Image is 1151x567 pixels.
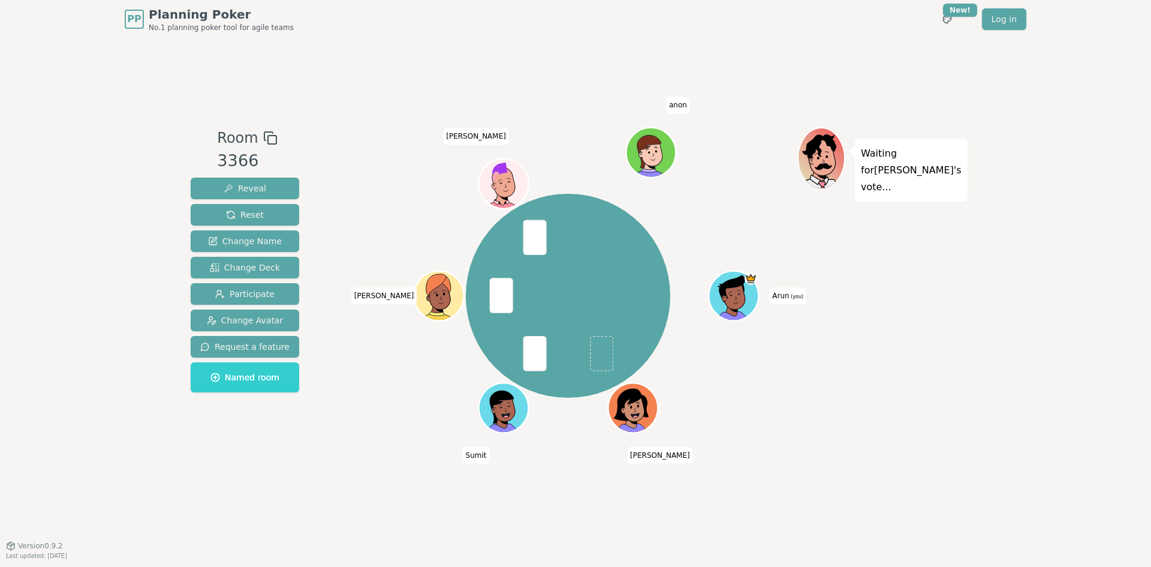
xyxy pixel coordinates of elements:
div: New! [943,4,977,17]
button: Reset [191,204,299,226]
button: Participate [191,283,299,305]
button: Click to change your avatar [710,272,757,319]
span: Change Name [208,235,282,247]
button: Named room [191,362,299,392]
span: Version 0.9.2 [18,541,63,551]
span: Participate [215,288,275,300]
span: Reveal [224,182,266,194]
span: Click to change your name [463,446,490,463]
span: Arun is the host [745,272,757,285]
span: No.1 planning poker tool for agile teams [149,23,294,32]
span: Change Deck [210,262,280,274]
button: Change Deck [191,257,299,278]
span: Click to change your name [443,128,509,145]
span: Click to change your name [666,97,690,113]
button: New! [936,8,958,30]
span: Request a feature [200,341,290,353]
button: Change Avatar [191,310,299,331]
button: Request a feature [191,336,299,358]
span: Last updated: [DATE] [6,553,67,559]
span: Room [217,127,258,149]
a: Log in [982,8,1026,30]
span: Planning Poker [149,6,294,23]
span: Click to change your name [627,446,693,463]
span: Click to change your name [769,287,806,304]
p: Waiting for [PERSON_NAME] 's vote... [861,145,962,196]
a: PPPlanning PokerNo.1 planning poker tool for agile teams [125,6,294,32]
span: Change Avatar [207,314,284,326]
span: Click to change your name [351,287,417,304]
div: 3366 [217,149,277,173]
span: (you) [790,294,804,299]
span: PP [127,12,141,26]
button: Version0.9.2 [6,541,63,551]
button: Reveal [191,178,299,199]
span: Named room [210,371,279,383]
span: Reset [226,209,264,221]
button: Change Name [191,230,299,252]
